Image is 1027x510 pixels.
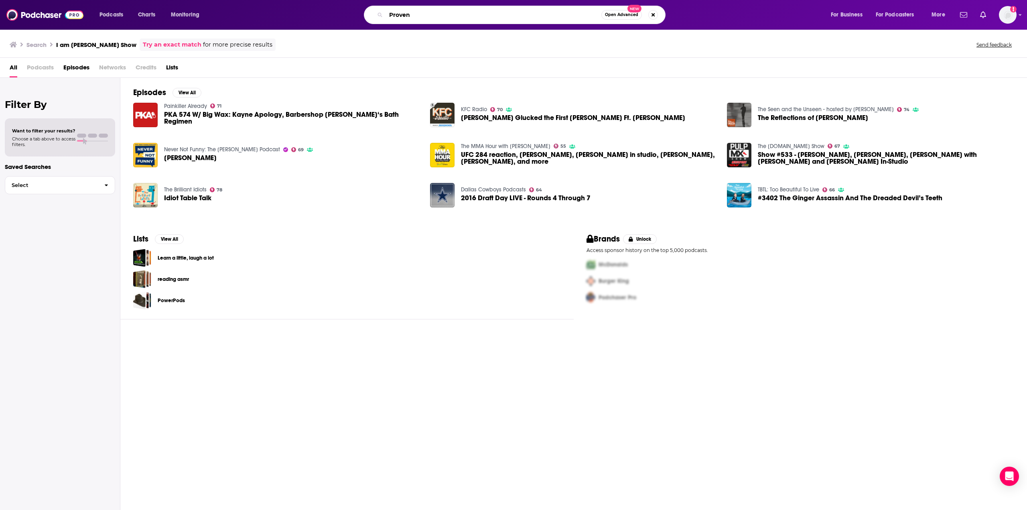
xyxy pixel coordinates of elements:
[164,154,217,161] span: [PERSON_NAME]
[461,143,550,150] a: The MMA Hour with Ariel Helwani
[461,151,717,165] a: UFC 284 reaction, Alexander Volkanovski, Cody Rhodes in studio, Jens Pulver, Arnold Allen, and more
[829,188,835,192] span: 66
[461,151,717,165] span: UFC 284 reaction, [PERSON_NAME], [PERSON_NAME] in studio, [PERSON_NAME], [PERSON_NAME], and more
[164,195,211,201] a: Idiot Table Talk
[136,61,156,77] span: Credits
[56,41,136,49] h3: I am [PERSON_NAME] Show
[999,6,1017,24] button: Show profile menu
[727,143,751,167] img: Show #533 - Cooper Webb, Alex Martin, Lucas Mirtl with Trevor Reis and Clayton Murillo In-Studio
[601,10,642,20] button: Open AdvancedNew
[217,188,222,192] span: 78
[583,289,599,306] img: Third Pro Logo
[957,8,970,22] a: Show notifications dropdown
[386,8,601,21] input: Search podcasts, credits, & more...
[758,195,942,201] span: #3402 The Ginger Assassin And The Dreaded Devil’s Teeth
[99,61,126,77] span: Networks
[171,9,199,20] span: Monitoring
[133,143,158,167] img: Rachel Quaintance
[133,87,166,98] h2: Episodes
[158,254,214,262] a: Learn a little, laugh a lot
[461,114,685,121] a: Nancy Reagan Glucked the First Gluck Ft. Kenny G
[158,275,189,284] a: reading asmr
[210,187,223,192] a: 78
[164,186,207,193] a: The Brilliant Idiots
[166,61,178,77] span: Lists
[583,273,599,289] img: Second Pro Logo
[133,103,158,127] img: PKA 574 W/ Big Wax: Kayne Apology, Barbershop Woody, Kyle‘s Bath Regimen
[605,13,638,17] span: Open Advanced
[133,183,158,207] img: Idiot Table Talk
[94,8,134,21] button: open menu
[461,186,526,193] a: Dallas Cowboys Podcasts
[133,8,160,21] a: Charts
[164,111,420,125] span: PKA 574 W/ Big Wax: Kayne Apology, Barbershop [PERSON_NAME]‘s Bath Regimen
[138,9,155,20] span: Charts
[974,41,1014,48] button: Send feedback
[133,291,151,309] a: PowerPods
[217,104,221,108] span: 71
[430,143,455,167] img: UFC 284 reaction, Alexander Volkanovski, Cody Rhodes in studio, Jens Pulver, Arnold Allen, and more
[63,61,89,77] a: Episodes
[977,8,989,22] a: Show notifications dropdown
[529,187,542,192] a: 64
[727,103,751,127] img: The Reflections of Samarth Bansal
[587,247,1014,253] p: Access sponsor history on the top 5,000 podcasts.
[627,5,642,12] span: New
[583,256,599,273] img: First Pro Logo
[1000,467,1019,486] div: Open Intercom Messenger
[133,270,151,288] span: reading asmr
[554,144,566,148] a: 55
[876,9,914,20] span: For Podcasters
[932,9,945,20] span: More
[490,107,503,112] a: 70
[6,7,83,22] img: Podchaser - Follow, Share and Rate Podcasts
[164,111,420,125] a: PKA 574 W/ Big Wax: Kayne Apology, Barbershop Woody, Kyle‘s Bath Regimen
[164,146,280,153] a: Never Not Funny: The Jimmy Pardo Podcast
[5,163,115,171] p: Saved Searches
[599,278,629,284] span: Burger King
[5,99,115,110] h2: Filter By
[99,9,123,20] span: Podcasts
[758,114,868,121] span: The Reflections of [PERSON_NAME]
[10,61,17,77] a: All
[758,186,819,193] a: TBTL: Too Beautiful To Live
[133,249,151,267] a: Learn a little, laugh a lot
[727,183,751,207] img: #3402 The Ginger Assassin And The Dreaded Devil’s Teeth
[26,41,47,49] h3: Search
[203,40,272,49] span: for more precise results
[497,108,503,112] span: 70
[5,183,98,188] span: Select
[825,8,873,21] button: open menu
[599,294,636,301] span: Podchaser Pro
[1010,6,1017,12] svg: Add a profile image
[758,151,1014,165] a: Show #533 - Cooper Webb, Alex Martin, Lucas Mirtl with Trevor Reis and Clayton Murillo In-Studio
[12,136,75,147] span: Choose a tab above to access filters.
[210,104,222,108] a: 71
[430,183,455,207] img: 2016 Draft Day LIVE - Rounds 4 Through 7
[822,187,835,192] a: 66
[831,9,863,20] span: For Business
[461,106,487,113] a: KFC Radio
[828,144,840,148] a: 67
[560,144,566,148] span: 55
[897,107,910,112] a: 74
[461,195,591,201] a: 2016 Draft Day LIVE - Rounds 4 Through 7
[133,234,184,244] a: ListsView All
[143,40,201,49] a: Try an exact match
[133,87,201,98] a: EpisodesView All
[133,234,148,244] h2: Lists
[155,234,184,244] button: View All
[758,151,1014,165] span: Show #533 - [PERSON_NAME], [PERSON_NAME], [PERSON_NAME] with [PERSON_NAME] and [PERSON_NAME] In-S...
[758,106,894,113] a: The Seen and the Unseen - hosted by Amit Varma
